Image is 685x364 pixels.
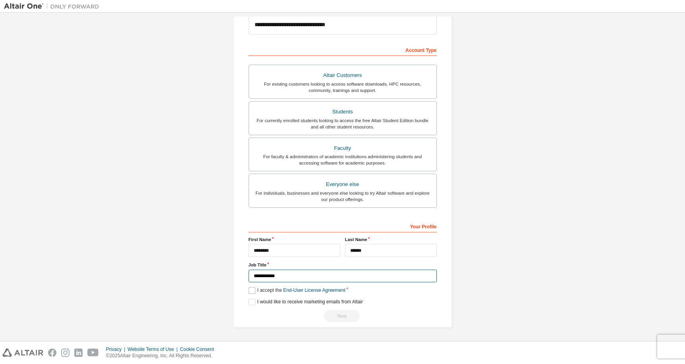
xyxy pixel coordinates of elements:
div: For individuals, businesses and everyone else looking to try Altair software and explore our prod... [254,190,432,203]
div: Read and acccept EULA to continue [249,310,437,322]
label: I accept the [249,287,345,294]
div: For currently enrolled students looking to access the free Altair Student Edition bundle and all ... [254,117,432,130]
div: Everyone else [254,179,432,190]
div: Students [254,106,432,117]
div: Privacy [106,346,127,353]
div: For existing customers looking to access software downloads, HPC resources, community, trainings ... [254,81,432,94]
div: Account Type [249,43,437,56]
img: altair_logo.svg [2,349,43,357]
div: Cookie Consent [180,346,218,353]
img: Altair One [4,2,103,10]
div: Website Terms of Use [127,346,180,353]
label: Last Name [345,236,437,243]
img: facebook.svg [48,349,56,357]
img: linkedin.svg [74,349,83,357]
label: Job Title [249,262,437,268]
img: instagram.svg [61,349,69,357]
div: For faculty & administrators of academic institutions administering students and accessing softwa... [254,153,432,166]
label: First Name [249,236,340,243]
p: © 2025 Altair Engineering, Inc. All Rights Reserved. [106,353,219,359]
label: I would like to receive marketing emails from Altair [249,299,363,305]
div: Your Profile [249,220,437,232]
div: Faculty [254,143,432,154]
img: youtube.svg [87,349,99,357]
div: Altair Customers [254,70,432,81]
a: End-User License Agreement [283,287,345,293]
